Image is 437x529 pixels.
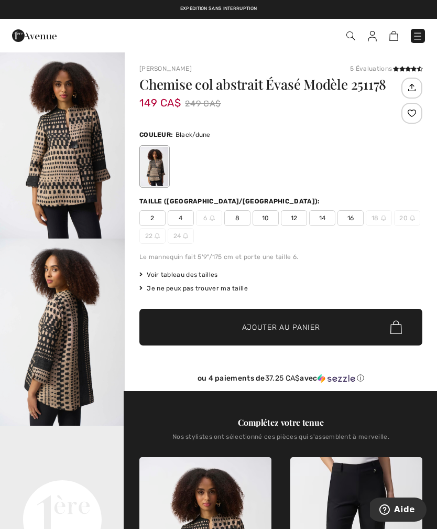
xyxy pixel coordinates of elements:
span: Ajouter au panier [242,322,320,333]
img: ring-m.svg [155,233,160,239]
img: ring-m.svg [410,215,415,221]
h1: Chemise col abstrait Évasé Modèle 251178 [139,78,399,91]
img: Recherche [346,31,355,40]
div: 5 Évaluations [350,64,422,73]
span: 14 [309,210,335,226]
img: Panier d'achat [389,31,398,41]
img: Mes infos [368,31,377,41]
span: 22 [139,228,166,244]
button: Ajouter au panier [139,309,422,346]
span: 2 [139,210,166,226]
div: ou 4 paiements de37.25 CA$avecSezzle Cliquez pour en savoir plus sur Sezzle [139,374,422,387]
img: Bag.svg [390,320,402,334]
span: 20 [394,210,420,226]
span: 18 [366,210,392,226]
span: 16 [337,210,364,226]
span: Voir tableau des tailles [139,270,218,279]
div: Taille ([GEOGRAPHIC_DATA]/[GEOGRAPHIC_DATA]): [139,197,322,206]
span: 249 CA$ [185,96,221,112]
img: Menu [412,31,423,41]
span: 24 [168,228,194,244]
span: Black/dune [176,131,211,138]
img: ring-m.svg [210,215,215,221]
span: 12 [281,210,307,226]
span: 149 CA$ [139,86,181,109]
img: ring-m.svg [183,233,188,239]
span: Couleur: [139,131,173,138]
div: Le mannequin fait 5'9"/175 cm et porte une taille 6. [139,252,422,262]
img: Sezzle [318,374,355,383]
span: 10 [253,210,279,226]
img: 1ère Avenue [12,25,57,46]
div: Complétez votre tenue [139,416,422,429]
a: 1ère Avenue [12,30,57,40]
img: Partagez [403,79,420,96]
img: ring-m.svg [381,215,386,221]
div: Nos stylistes ont sélectionné ces pièces qui s'assemblent à merveille. [139,433,422,449]
span: 37.25 CA$ [265,374,300,383]
div: Black/dune [141,147,168,186]
span: 4 [168,210,194,226]
a: [PERSON_NAME] [139,65,192,72]
span: 8 [224,210,250,226]
div: ou 4 paiements de avec [139,374,422,383]
iframe: Ouvre un widget dans lequel vous pouvez trouver plus d’informations [370,498,427,524]
div: Je ne peux pas trouver ma taille [139,284,422,293]
span: 6 [196,210,222,226]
